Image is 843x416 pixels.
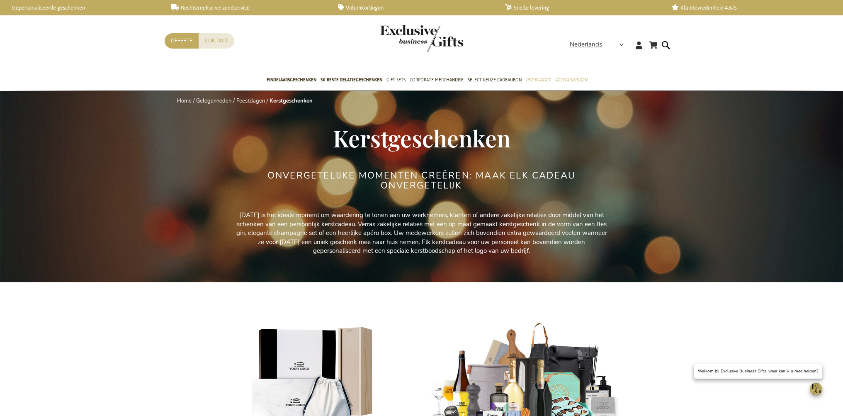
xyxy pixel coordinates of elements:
span: Gift Sets [386,76,406,84]
a: Select Keuze Cadeaubon [468,70,522,91]
a: Per Budget [526,70,551,91]
h2: ONVERGETELIJKE MOMENTEN CREËREN: MAAK ELK CADEAU ONVERGETELIJK [266,171,577,191]
span: Eindejaarsgeschenken [267,76,316,84]
a: Home [177,97,192,105]
span: Nederlands [570,40,602,49]
a: Snelle levering [505,4,659,11]
span: Select Keuze Cadeaubon [468,76,522,84]
span: Per Budget [526,76,551,84]
img: Exclusive Business gifts logo [380,25,463,52]
p: [DATE] is het ideale moment om waardering te tonen aan uw werknemers, klanten of andere zakelijke... [235,211,608,255]
a: Klanttevredenheid 4,6/5 [672,4,826,11]
span: Corporate Merchandise [410,76,464,84]
a: Corporate Merchandise [410,70,464,91]
a: Gift Sets [386,70,406,91]
span: Kerstgeschenken [333,122,510,153]
strong: Kerstgeschenken [270,97,313,105]
a: Rechtstreekse verzendservice [171,4,325,11]
a: Volumkortingen [338,4,492,11]
span: Gelegenheden [555,76,587,84]
a: Offerte [165,33,199,49]
a: Gelegenheden [555,70,587,91]
a: Gelegenheden [196,97,231,105]
a: 50 beste relatiegeschenken [321,70,382,91]
span: 50 beste relatiegeschenken [321,76,382,84]
a: Eindejaarsgeschenken [267,70,316,91]
a: store logo [380,25,422,52]
a: Gepersonaliseerde geschenken [4,4,158,11]
a: Feestdagen [236,97,265,105]
a: Contact [199,33,234,49]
